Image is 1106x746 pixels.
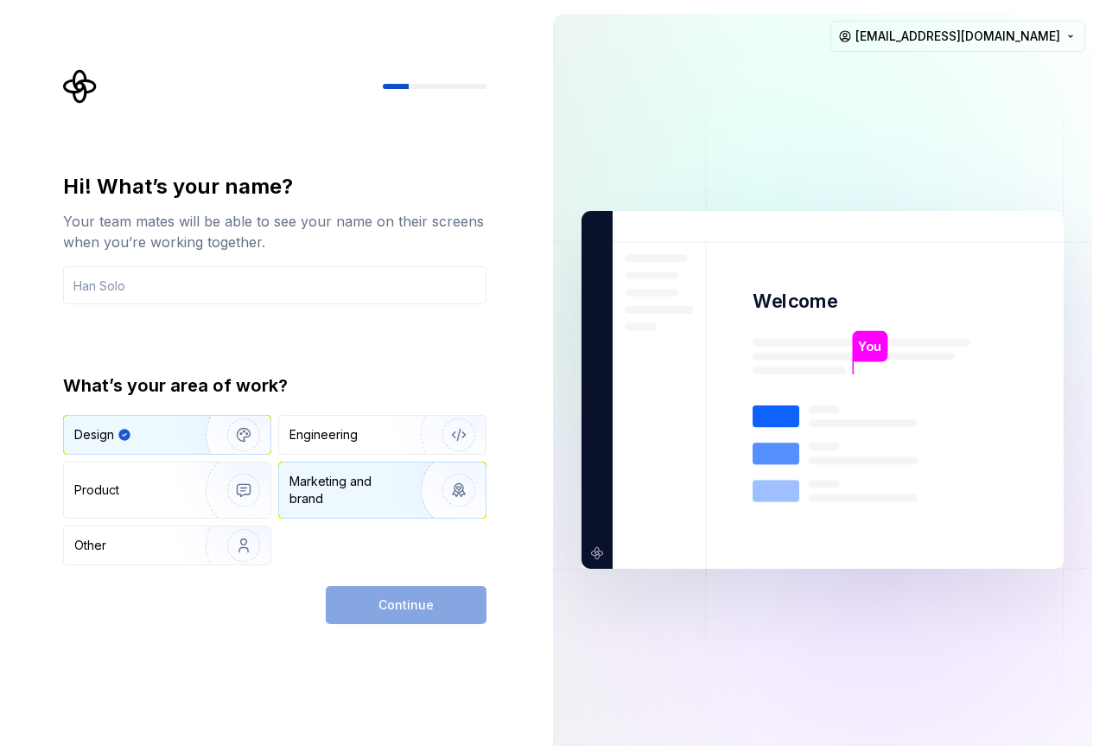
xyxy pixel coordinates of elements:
p: You [858,337,881,356]
button: [EMAIL_ADDRESS][DOMAIN_NAME] [830,21,1085,52]
span: [EMAIL_ADDRESS][DOMAIN_NAME] [855,28,1060,45]
div: Product [74,481,119,499]
div: Your team mates will be able to see your name on their screens when you’re working together. [63,211,486,252]
div: Hi! What’s your name? [63,173,486,201]
svg: Supernova Logo [63,69,98,104]
div: Other [74,537,106,554]
p: Welcome [753,289,837,314]
div: Engineering [289,426,358,443]
div: Marketing and brand [289,473,406,507]
div: Design [74,426,114,443]
div: What’s your area of work? [63,373,486,398]
input: Han Solo [63,266,486,304]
